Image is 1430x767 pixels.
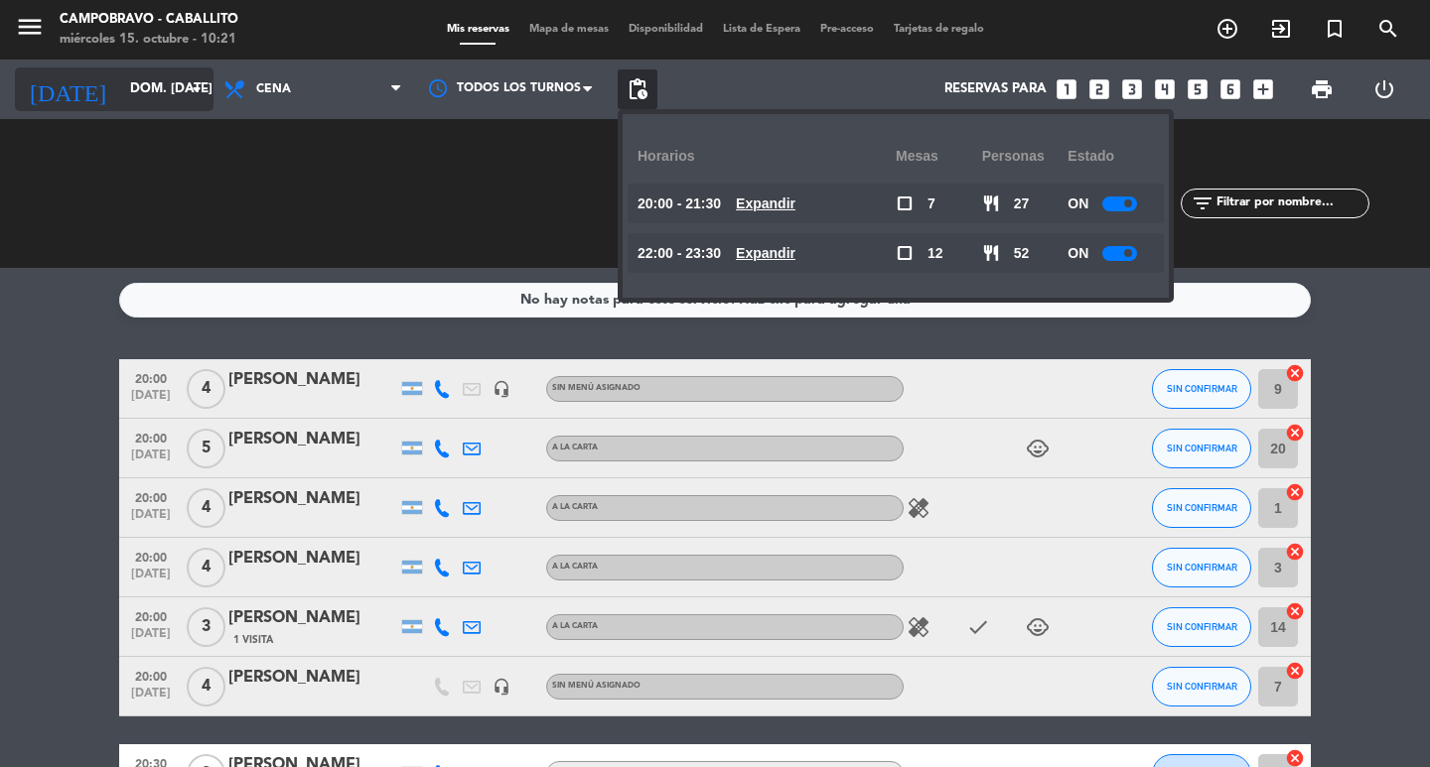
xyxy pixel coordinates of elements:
[1250,76,1276,102] i: add_box
[1323,17,1347,41] i: turned_in_not
[233,632,273,648] span: 1 Visita
[1167,562,1237,573] span: SIN CONFIRMAR
[1372,77,1396,101] i: power_settings_new
[15,67,120,111] i: [DATE]
[126,389,176,412] span: [DATE]
[552,503,598,511] span: A LA CARTA
[228,427,397,452] div: [PERSON_NAME]
[896,194,914,212] span: check_box_outline_blank
[884,24,994,35] span: Tarjetas de regalo
[187,667,225,706] span: 4
[1152,488,1251,528] button: SIN CONFIRMAR
[626,77,649,101] span: pending_actions
[1054,76,1079,102] i: looks_one
[1167,383,1237,394] span: SIN CONFIRMAR
[1285,363,1305,383] i: cancel
[1167,621,1237,632] span: SIN CONFIRMAR
[15,12,45,49] button: menu
[619,24,713,35] span: Disponibilidad
[638,192,721,215] span: 20:00 - 21:30
[1119,76,1145,102] i: looks_3
[126,627,176,650] span: [DATE]
[1285,661,1305,681] i: cancel
[1269,17,1293,41] i: exit_to_app
[1152,667,1251,706] button: SIN CONFIRMAR
[907,615,930,639] i: healing
[126,545,176,568] span: 20:00
[1152,548,1251,587] button: SIN CONFIRMAR
[1086,76,1112,102] i: looks_two
[126,508,176,531] span: [DATE]
[520,289,911,312] div: No hay notas para este servicio. Haz clic para agregar una
[552,622,598,630] span: A LA CARTA
[1167,681,1237,692] span: SIN CONFIRMAR
[1285,542,1305,562] i: cancel
[187,607,225,647] span: 3
[1014,192,1030,215] span: 27
[187,548,225,587] span: 4
[437,24,519,35] span: Mis reservas
[928,192,935,215] span: 7
[638,129,896,184] div: Horarios
[552,444,598,451] span: A LA CARTA
[1167,443,1237,453] span: SIN CONFIRMAR
[1152,429,1251,468] button: SIN CONFIRMAR
[126,604,176,627] span: 20:00
[1167,502,1237,513] span: SIN CONFIRMAR
[552,563,598,571] span: A LA CARTA
[1215,17,1239,41] i: add_circle_outline
[228,665,397,691] div: [PERSON_NAME]
[187,488,225,528] span: 4
[1026,615,1050,639] i: child_care
[228,486,397,512] div: [PERSON_NAME]
[1026,437,1050,460] i: child_care
[1285,482,1305,502] i: cancel
[713,24,810,35] span: Lista de Espera
[552,384,641,392] span: Sin menú asignado
[982,244,1000,262] span: restaurant
[228,605,397,631] div: [PERSON_NAME]
[1068,129,1154,184] div: Estado
[1068,192,1088,215] span: ON
[1014,242,1030,265] span: 52
[126,568,176,590] span: [DATE]
[944,81,1047,97] span: Reservas para
[896,244,914,262] span: check_box_outline_blank
[187,429,225,468] span: 5
[60,30,238,50] div: miércoles 15. octubre - 10:21
[126,426,176,448] span: 20:00
[493,380,510,398] i: headset_mic
[928,242,943,265] span: 12
[1152,607,1251,647] button: SIN CONFIRMAR
[228,367,397,393] div: [PERSON_NAME]
[1185,76,1211,102] i: looks_5
[1285,423,1305,443] i: cancel
[126,687,176,709] span: [DATE]
[1217,76,1243,102] i: looks_6
[736,245,795,261] u: Expandir
[228,546,397,572] div: [PERSON_NAME]
[552,682,641,690] span: Sin menú asignado
[982,194,1000,212] span: restaurant
[966,615,990,639] i: check
[736,195,795,211] u: Expandir
[185,77,209,101] i: arrow_drop_down
[896,129,982,184] div: Mesas
[126,366,176,389] span: 20:00
[1353,60,1415,119] div: LOG OUT
[982,129,1069,184] div: personas
[126,485,176,508] span: 20:00
[126,664,176,687] span: 20:00
[1310,77,1334,101] span: print
[638,242,721,265] span: 22:00 - 23:30
[1152,369,1251,409] button: SIN CONFIRMAR
[15,12,45,42] i: menu
[1191,192,1215,215] i: filter_list
[1215,192,1368,214] input: Filtrar por nombre...
[256,82,291,96] span: Cena
[1285,601,1305,621] i: cancel
[1376,17,1400,41] i: search
[519,24,619,35] span: Mapa de mesas
[60,10,238,30] div: Campobravo - caballito
[187,369,225,409] span: 4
